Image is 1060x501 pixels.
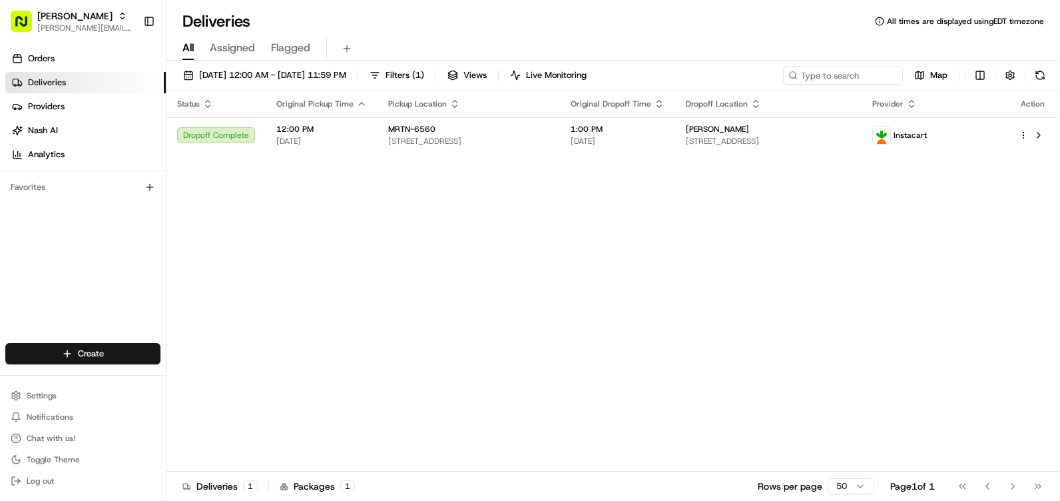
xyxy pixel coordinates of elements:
[340,480,355,492] div: 1
[27,433,75,444] span: Chat with us!
[364,66,430,85] button: Filters(1)
[28,101,65,113] span: Providers
[441,66,493,85] button: Views
[5,96,166,117] a: Providers
[504,66,593,85] button: Live Monitoring
[873,127,890,144] img: profile_instacart_ahold_partner.png
[276,99,354,109] span: Original Pickup Time
[182,480,258,493] div: Deliveries
[210,40,255,56] span: Assigned
[5,472,160,490] button: Log out
[686,99,748,109] span: Dropoff Location
[412,69,424,81] span: ( 1 )
[686,124,749,135] span: [PERSON_NAME]
[908,66,953,85] button: Map
[758,480,822,493] p: Rows per page
[28,125,58,137] span: Nash AI
[271,40,310,56] span: Flagged
[5,343,160,364] button: Create
[571,136,664,147] span: [DATE]
[5,408,160,426] button: Notifications
[5,177,160,198] div: Favorites
[894,130,927,141] span: Instacart
[37,23,132,33] button: [PERSON_NAME][EMAIL_ADDRESS][PERSON_NAME][DOMAIN_NAME]
[5,5,138,37] button: [PERSON_NAME][PERSON_NAME][EMAIL_ADDRESS][PERSON_NAME][DOMAIN_NAME]
[388,136,549,147] span: [STREET_ADDRESS]
[1031,66,1049,85] button: Refresh
[571,99,651,109] span: Original Dropoff Time
[5,429,160,448] button: Chat with us!
[388,99,447,109] span: Pickup Location
[5,386,160,405] button: Settings
[28,149,65,161] span: Analytics
[27,454,80,465] span: Toggle Theme
[571,124,664,135] span: 1:00 PM
[783,66,903,85] input: Type to search
[5,144,166,165] a: Analytics
[526,69,587,81] span: Live Monitoring
[27,412,73,422] span: Notifications
[5,72,166,93] a: Deliveries
[5,48,166,69] a: Orders
[386,69,424,81] span: Filters
[27,476,54,486] span: Log out
[276,136,367,147] span: [DATE]
[28,77,66,89] span: Deliveries
[388,124,435,135] span: MRTN-6560
[199,69,346,81] span: [DATE] 12:00 AM - [DATE] 11:59 PM
[890,480,935,493] div: Page 1 of 1
[5,120,166,141] a: Nash AI
[1019,99,1047,109] div: Action
[887,16,1044,27] span: All times are displayed using EDT timezone
[686,136,851,147] span: [STREET_ADDRESS]
[182,40,194,56] span: All
[463,69,487,81] span: Views
[930,69,947,81] span: Map
[276,124,367,135] span: 12:00 PM
[37,9,113,23] button: [PERSON_NAME]
[27,390,57,401] span: Settings
[177,66,352,85] button: [DATE] 12:00 AM - [DATE] 11:59 PM
[28,53,55,65] span: Orders
[5,450,160,469] button: Toggle Theme
[872,99,904,109] span: Provider
[243,480,258,492] div: 1
[177,99,200,109] span: Status
[78,348,104,360] span: Create
[182,11,250,32] h1: Deliveries
[280,480,355,493] div: Packages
